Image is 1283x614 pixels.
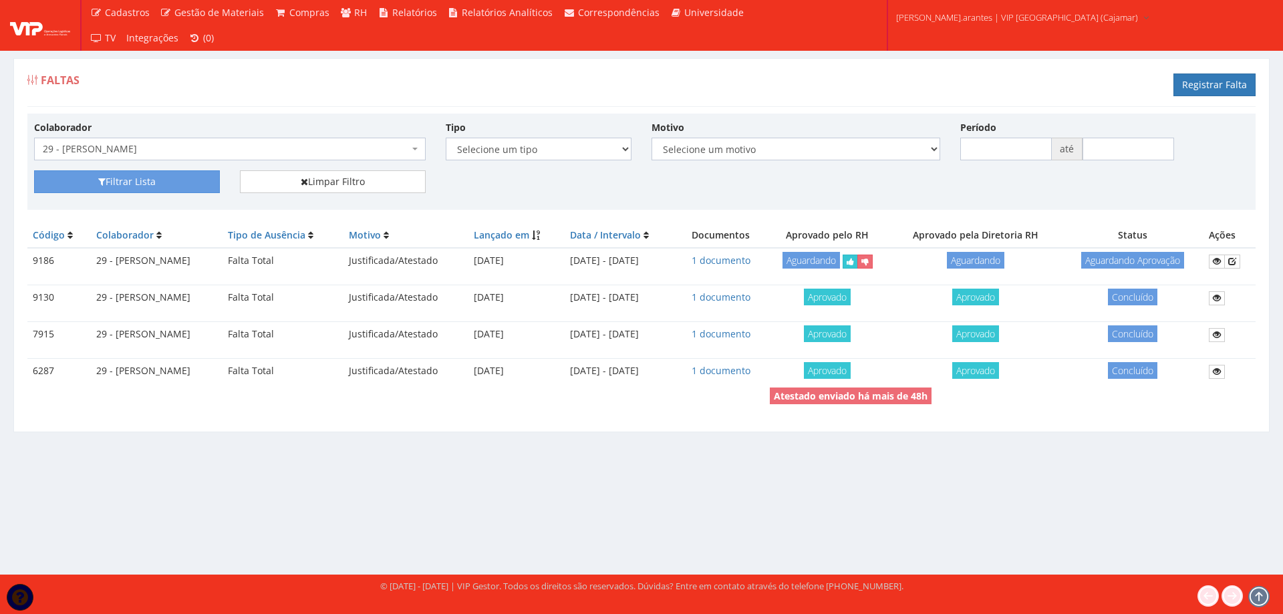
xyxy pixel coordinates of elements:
a: Motivo [349,228,381,241]
th: Ações [1203,223,1256,248]
span: (0) [203,31,214,44]
td: [DATE] [468,248,565,274]
span: Gestão de Materiais [174,6,264,19]
a: Registrar Falta [1173,73,1256,96]
a: 1 documento [692,254,750,267]
td: Justificada/Atestado [343,358,468,383]
span: Aguardando [947,252,1004,269]
th: Documentos [677,223,764,248]
a: Data / Intervalo [570,228,641,241]
td: 29 - [PERSON_NAME] [91,248,223,274]
td: [DATE] [468,322,565,347]
span: Concluído [1108,362,1157,379]
a: Lançado em [474,228,529,241]
span: Aguardando Aprovação [1081,252,1184,269]
span: Aguardando [782,252,840,269]
span: até [1052,138,1083,160]
span: TV [105,31,116,44]
td: 29 - [PERSON_NAME] [91,358,223,383]
td: Justificada/Atestado [343,248,468,274]
th: Status [1061,223,1203,248]
td: Falta Total [223,285,343,311]
span: Concluído [1108,289,1157,305]
a: TV [85,25,121,51]
span: Aprovado [804,362,851,379]
td: [DATE] - [DATE] [565,358,677,383]
label: Colaborador [34,121,92,134]
a: (0) [184,25,220,51]
th: Aprovado pela Diretoria RH [890,223,1061,248]
strong: Atestado enviado há mais de 48h [774,390,928,402]
a: 1 documento [692,291,750,303]
span: RH [354,6,367,19]
td: [DATE] - [DATE] [565,248,677,274]
a: Limpar Filtro [240,170,426,193]
img: logo [10,15,70,35]
td: 9130 [27,285,91,311]
td: [DATE] - [DATE] [565,285,677,311]
span: Faltas [41,73,80,88]
span: Aprovado [952,362,999,379]
td: Falta Total [223,322,343,347]
td: [DATE] - [DATE] [565,322,677,347]
span: Relatórios [392,6,437,19]
label: Motivo [652,121,684,134]
a: Código [33,228,65,241]
td: [DATE] [468,358,565,383]
span: 29 - PAULO PEDRO DOS SANTOS [43,142,409,156]
a: Colaborador [96,228,154,241]
span: Universidade [684,6,744,19]
span: [PERSON_NAME].arantes | VIP [GEOGRAPHIC_DATA] (Cajamar) [896,11,1138,24]
span: Integrações [126,31,178,44]
span: Aprovado [952,325,999,342]
span: Cadastros [105,6,150,19]
span: Aprovado [804,325,851,342]
td: 7915 [27,322,91,347]
td: 29 - [PERSON_NAME] [91,285,223,311]
td: Justificada/Atestado [343,285,468,311]
th: Aprovado pelo RH [764,223,890,248]
td: 29 - [PERSON_NAME] [91,322,223,347]
td: 6287 [27,358,91,383]
td: Justificada/Atestado [343,322,468,347]
label: Período [960,121,996,134]
div: © [DATE] - [DATE] | VIP Gestor. Todos os direitos são reservados. Dúvidas? Entre em contato atrav... [380,580,903,593]
a: Tipo de Ausência [228,228,305,241]
td: Falta Total [223,358,343,383]
span: Relatórios Analíticos [462,6,553,19]
td: 9186 [27,248,91,274]
span: Aprovado [952,289,999,305]
td: Falta Total [223,248,343,274]
label: Tipo [446,121,466,134]
span: Concluído [1108,325,1157,342]
span: Compras [289,6,329,19]
a: 1 documento [692,364,750,377]
td: [DATE] [468,285,565,311]
span: Aprovado [804,289,851,305]
a: 1 documento [692,327,750,340]
button: Filtrar Lista [34,170,220,193]
span: 29 - PAULO PEDRO DOS SANTOS [34,138,426,160]
span: Correspondências [578,6,660,19]
a: Integrações [121,25,184,51]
